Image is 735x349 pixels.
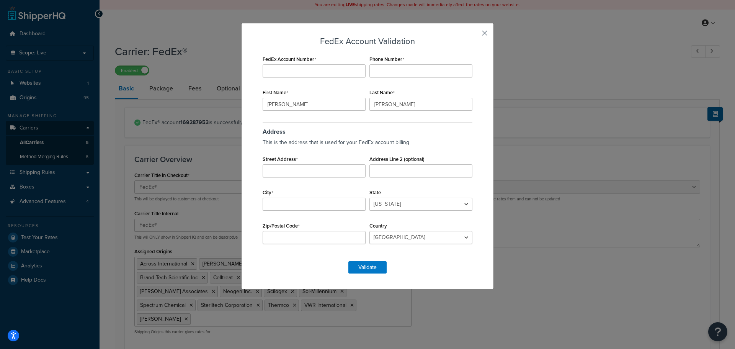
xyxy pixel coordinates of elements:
label: City [263,190,273,196]
label: Phone Number [369,56,404,62]
button: Validate [348,261,387,274]
h3: FedEx Account Validation [261,37,474,46]
label: Street Address [263,156,298,162]
label: Zip/Postal Code [263,223,300,229]
h3: Address [263,122,472,135]
label: Address Line 2 (optional) [369,156,425,162]
label: State [369,190,381,195]
label: Country [369,223,387,229]
label: Last Name [369,90,395,96]
p: This is the address that is used for your FedEx account billing [263,137,472,148]
label: First Name [263,90,288,96]
label: FedEx Account Number [263,56,316,62]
